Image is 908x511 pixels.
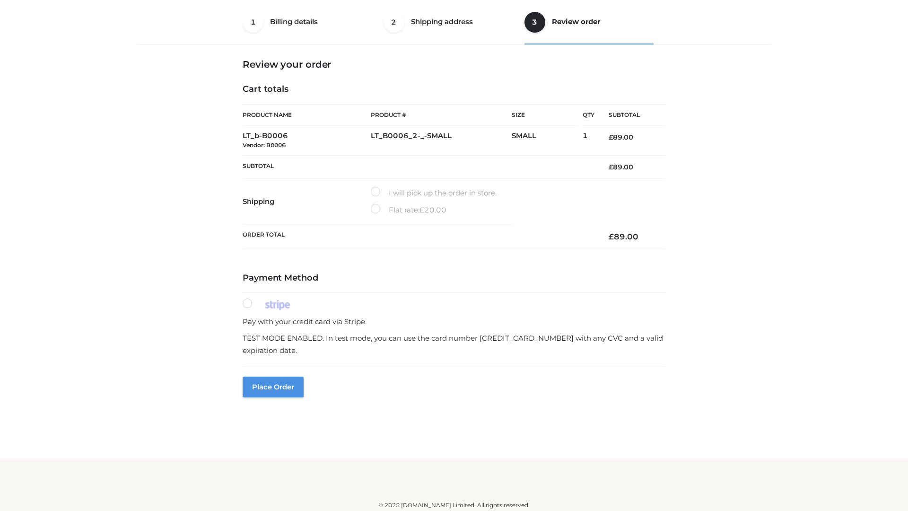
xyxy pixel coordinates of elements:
th: Qty [583,104,594,126]
span: £ [609,163,613,171]
th: Order Total [243,224,594,249]
td: LT_B0006_2-_-SMALL [371,126,512,156]
th: Product Name [243,104,371,126]
bdi: 20.00 [419,205,446,214]
bdi: 89.00 [609,133,633,141]
td: SMALL [512,126,583,156]
td: LT_b-B0006 [243,126,371,156]
th: Size [512,105,578,126]
span: £ [609,232,614,241]
span: £ [419,205,424,214]
th: Subtotal [594,105,665,126]
button: Place order [243,377,304,397]
label: Flat rate: [371,204,446,216]
small: Vendor: B0006 [243,141,286,149]
th: Shipping [243,179,371,224]
div: © 2025 [DOMAIN_NAME] Limited. All rights reserved. [140,501,768,510]
bdi: 89.00 [609,232,638,241]
p: TEST MODE ENABLED. In test mode, you can use the card number [CREDIT_CARD_NUMBER] with any CVC an... [243,332,665,356]
h4: Payment Method [243,273,665,283]
h3: Review your order [243,59,665,70]
h4: Cart totals [243,84,665,95]
th: Product # [371,104,512,126]
p: Pay with your credit card via Stripe. [243,316,665,328]
span: £ [609,133,613,141]
bdi: 89.00 [609,163,633,171]
th: Subtotal [243,155,594,178]
td: 1 [583,126,594,156]
label: I will pick up the order in store. [371,187,497,199]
